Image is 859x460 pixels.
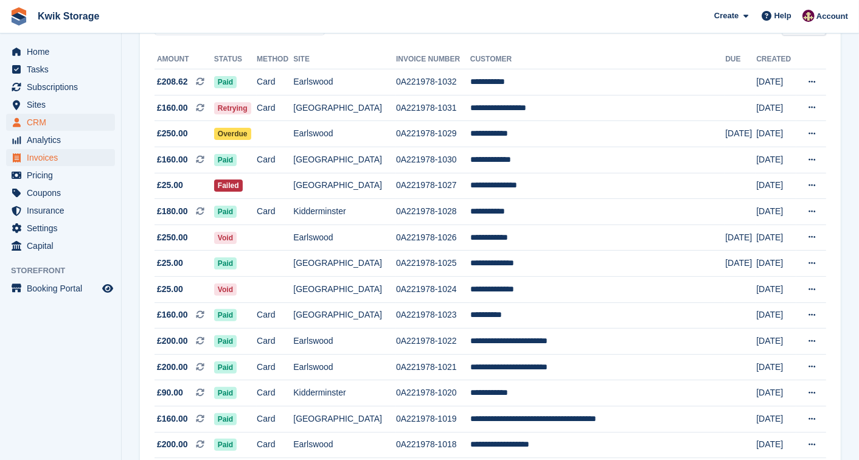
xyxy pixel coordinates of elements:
span: £25.00 [157,257,183,270]
a: menu [6,237,115,254]
td: 0A221978-1018 [396,432,470,458]
a: menu [6,43,115,60]
span: Home [27,43,100,60]
span: Sites [27,96,100,113]
span: £25.00 [157,179,183,192]
td: Earlswood [293,225,396,251]
span: £250.00 [157,127,188,140]
td: [DATE] [756,69,796,96]
span: Help [774,10,791,22]
td: 0A221978-1027 [396,173,470,199]
a: Kwik Storage [33,6,104,26]
a: menu [6,202,115,219]
td: [DATE] [756,432,796,458]
a: menu [6,149,115,166]
span: Paid [214,413,237,425]
td: [DATE] [756,329,796,355]
td: [DATE] [756,380,796,406]
th: Amount [155,50,214,69]
span: Storefront [11,265,121,277]
td: [GEOGRAPHIC_DATA] [293,276,396,302]
th: Due [725,50,756,69]
img: stora-icon-8386f47178a22dfd0bd8f6a31ec36ba5ce8667c1dd55bd0f319d3a0aa187defe.svg [10,7,28,26]
td: [DATE] [725,225,756,251]
td: [GEOGRAPHIC_DATA] [293,173,396,199]
span: Paid [214,387,237,399]
td: [DATE] [756,147,796,173]
td: 0A221978-1032 [396,69,470,96]
th: Created [756,50,796,69]
td: [GEOGRAPHIC_DATA] [293,147,396,173]
td: Earlswood [293,354,396,380]
td: Card [257,432,293,458]
span: £200.00 [157,335,188,347]
td: 0A221978-1028 [396,199,470,225]
span: £200.00 [157,438,188,451]
th: Method [257,50,293,69]
td: 0A221978-1021 [396,354,470,380]
span: Paid [214,309,237,321]
span: Overdue [214,128,251,140]
a: Preview store [100,281,115,296]
span: Capital [27,237,100,254]
td: Earlswood [293,121,396,147]
span: £200.00 [157,361,188,374]
td: 0A221978-1029 [396,121,470,147]
td: [DATE] [756,225,796,251]
span: Subscriptions [27,78,100,96]
td: 0A221978-1030 [396,147,470,173]
td: Earlswood [293,329,396,355]
td: 0A221978-1026 [396,225,470,251]
a: menu [6,167,115,184]
img: ellie tragonette [802,10,815,22]
td: [DATE] [756,354,796,380]
td: Card [257,95,293,121]
td: Earlswood [293,69,396,96]
span: Create [714,10,739,22]
td: 0A221978-1022 [396,329,470,355]
span: Retrying [214,102,251,114]
span: £208.62 [157,75,188,88]
span: Void [214,284,237,296]
td: 0A221978-1025 [396,251,470,277]
span: Paid [214,257,237,270]
td: [GEOGRAPHIC_DATA] [293,251,396,277]
span: Pricing [27,167,100,184]
td: [DATE] [756,199,796,225]
span: Paid [214,439,237,451]
th: Site [293,50,396,69]
td: 0A221978-1023 [396,302,470,329]
a: menu [6,220,115,237]
td: [GEOGRAPHIC_DATA] [293,302,396,329]
span: £160.00 [157,102,188,114]
td: [DATE] [725,251,756,277]
span: Paid [214,154,237,166]
td: [GEOGRAPHIC_DATA] [293,406,396,432]
th: Customer [470,50,725,69]
td: Card [257,69,293,96]
a: menu [6,114,115,131]
a: menu [6,280,115,297]
span: Analytics [27,131,100,148]
td: Card [257,199,293,225]
td: 0A221978-1024 [396,276,470,302]
span: £180.00 [157,205,188,218]
td: Card [257,302,293,329]
td: Kidderminster [293,380,396,406]
td: [DATE] [725,121,756,147]
span: Paid [214,361,237,374]
td: [DATE] [756,121,796,147]
td: [DATE] [756,276,796,302]
span: Paid [214,335,237,347]
th: Status [214,50,257,69]
td: 0A221978-1031 [396,95,470,121]
td: [DATE] [756,406,796,432]
td: Earlswood [293,432,396,458]
span: Paid [214,206,237,218]
td: Kidderminster [293,199,396,225]
td: Card [257,406,293,432]
td: [DATE] [756,302,796,329]
td: [DATE] [756,173,796,199]
span: Booking Portal [27,280,100,297]
span: Void [214,232,237,244]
